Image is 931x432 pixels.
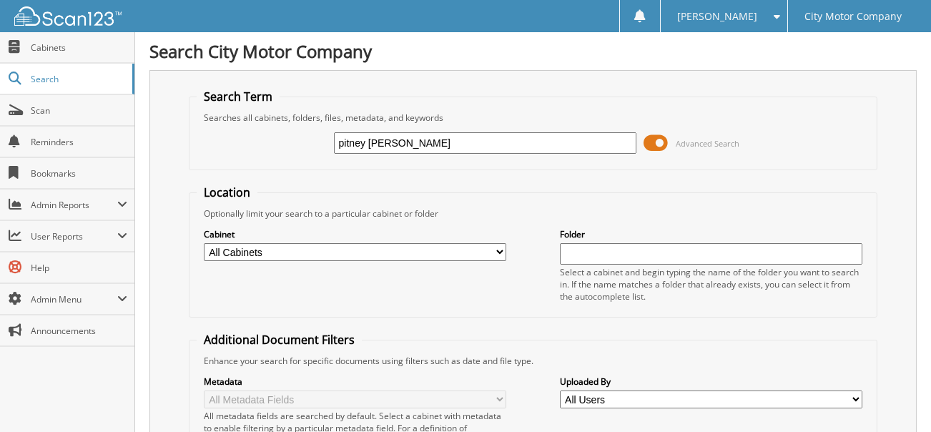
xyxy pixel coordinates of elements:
label: Uploaded By [560,375,863,388]
legend: Additional Document Filters [197,332,362,348]
div: Searches all cabinets, folders, files, metadata, and keywords [197,112,870,124]
span: [PERSON_NAME] [677,12,757,21]
span: User Reports [31,230,117,242]
span: Admin Reports [31,199,117,211]
label: Folder [560,228,863,240]
legend: Search Term [197,89,280,104]
span: Advanced Search [676,138,739,149]
img: scan123-logo-white.svg [14,6,122,26]
iframe: Chat Widget [859,363,931,432]
span: City Motor Company [804,12,902,21]
div: Select a cabinet and begin typing the name of the folder you want to search in. If the name match... [560,266,863,303]
label: Metadata [204,375,507,388]
span: Cabinets [31,41,127,54]
div: Optionally limit your search to a particular cabinet or folder [197,207,870,220]
h1: Search City Motor Company [149,39,917,63]
span: Scan [31,104,127,117]
span: Reminders [31,136,127,148]
label: Cabinet [204,228,507,240]
span: Help [31,262,127,274]
span: Admin Menu [31,293,117,305]
span: Announcements [31,325,127,337]
span: Search [31,73,125,85]
div: Enhance your search for specific documents using filters such as date and file type. [197,355,870,367]
legend: Location [197,185,257,200]
span: Bookmarks [31,167,127,180]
